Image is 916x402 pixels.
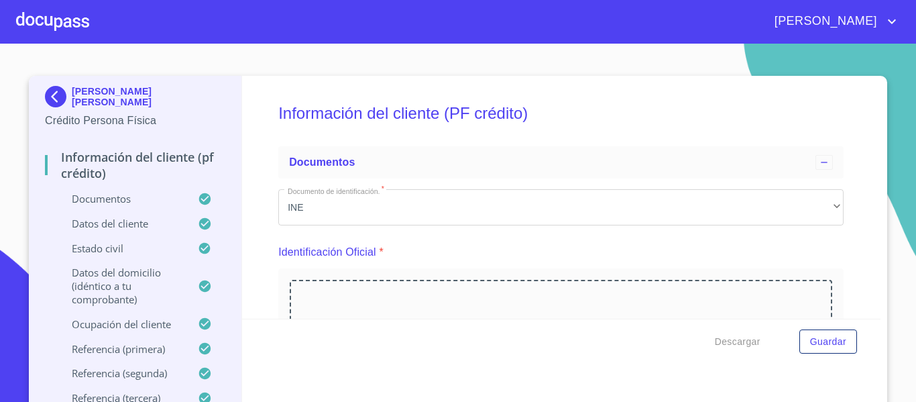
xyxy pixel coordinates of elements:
p: [PERSON_NAME] [PERSON_NAME] [72,86,225,107]
p: Identificación Oficial [278,244,376,260]
button: Descargar [709,330,766,354]
p: Estado Civil [45,242,198,255]
div: [PERSON_NAME] [PERSON_NAME] [45,86,225,113]
div: INE [278,189,844,225]
span: Guardar [810,334,846,350]
span: Descargar [715,334,760,350]
p: Información del cliente (PF crédito) [45,149,225,181]
p: Datos del domicilio (idéntico a tu comprobante) [45,266,198,306]
h5: Información del cliente (PF crédito) [278,86,844,141]
span: Documentos [289,156,355,168]
button: Guardar [799,330,857,354]
span: [PERSON_NAME] [764,11,884,32]
p: Documentos [45,192,198,205]
img: Docupass spot blue [45,86,72,107]
p: Crédito Persona Física [45,113,225,129]
p: Referencia (primera) [45,342,198,356]
div: Documentos [278,146,844,179]
p: Datos del cliente [45,217,198,230]
p: Referencia (segunda) [45,366,198,380]
p: Ocupación del Cliente [45,317,198,331]
button: account of current user [764,11,900,32]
